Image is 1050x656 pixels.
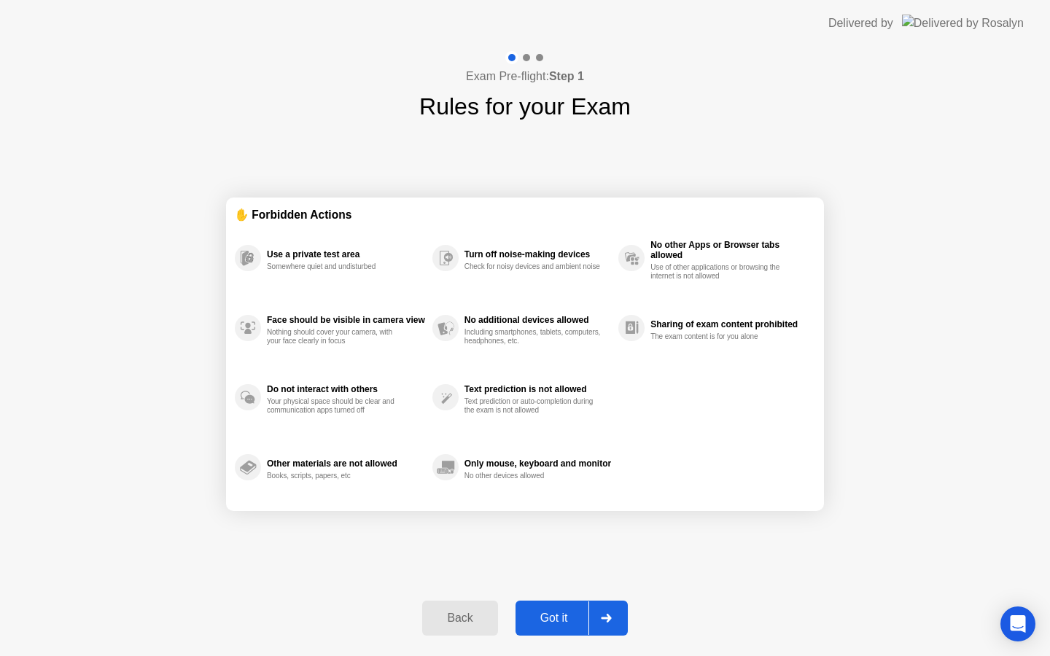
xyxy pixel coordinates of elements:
[267,262,405,271] div: Somewhere quiet and undisturbed
[267,458,425,469] div: Other materials are not allowed
[650,240,808,260] div: No other Apps or Browser tabs allowed
[549,70,584,82] b: Step 1
[267,315,425,325] div: Face should be visible in camera view
[520,612,588,625] div: Got it
[464,328,602,345] div: Including smartphones, tablets, computers, headphones, etc.
[422,601,497,636] button: Back
[267,384,425,394] div: Do not interact with others
[464,315,611,325] div: No additional devices allowed
[650,319,808,329] div: Sharing of exam content prohibited
[464,249,611,259] div: Turn off noise-making devices
[464,397,602,415] div: Text prediction or auto-completion during the exam is not allowed
[235,206,815,223] div: ✋ Forbidden Actions
[427,612,493,625] div: Back
[1000,606,1035,641] div: Open Intercom Messenger
[419,89,631,124] h1: Rules for your Exam
[464,384,611,394] div: Text prediction is not allowed
[902,15,1024,31] img: Delivered by Rosalyn
[650,332,788,341] div: The exam content is for you alone
[516,601,628,636] button: Got it
[464,458,611,469] div: Only mouse, keyboard and monitor
[267,472,405,480] div: Books, scripts, papers, etc
[650,263,788,281] div: Use of other applications or browsing the internet is not allowed
[828,15,893,32] div: Delivered by
[466,68,584,85] h4: Exam Pre-flight:
[464,262,602,271] div: Check for noisy devices and ambient noise
[267,249,425,259] div: Use a private test area
[464,472,602,480] div: No other devices allowed
[267,397,405,415] div: Your physical space should be clear and communication apps turned off
[267,328,405,345] div: Nothing should cover your camera, with your face clearly in focus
